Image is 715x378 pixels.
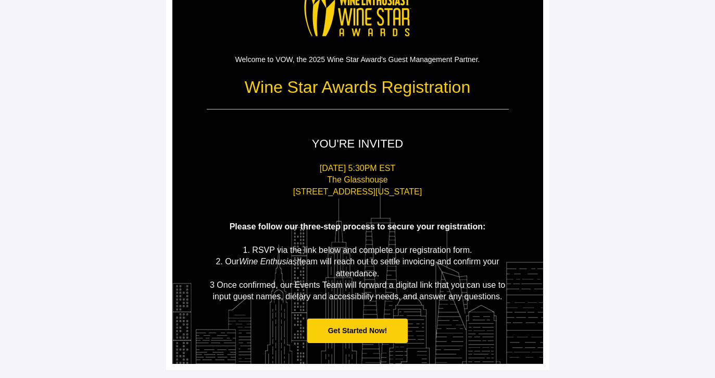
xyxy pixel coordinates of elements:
span: Please follow our three-step process to secure your registration: [230,222,486,231]
span: [STREET_ADDRESS][US_STATE] [293,187,422,196]
span: [DATE] 5:30PM EST [320,164,396,173]
p: Wine Star Awards Registration [207,76,509,99]
em: Wine Enthusiast [239,257,299,266]
span: 1. RSVP via the link below and complete our registration form. [243,246,472,254]
p: YOU'RE INVITED [207,136,509,152]
a: Get Started Now! [307,319,408,343]
span: 3 Once confirmed, our Events Team will forward a digital link that you can use to input guest nam... [210,281,505,301]
span: The Glasshouse [327,175,388,184]
p: Welcome to VOW, the 2025 Wine Star Award's Guest Management Partner. [207,55,509,65]
span: 2. Our team will reach out to settle invoicing and confirm your attendance. [216,257,499,277]
span: Get Started Now! [328,326,387,335]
